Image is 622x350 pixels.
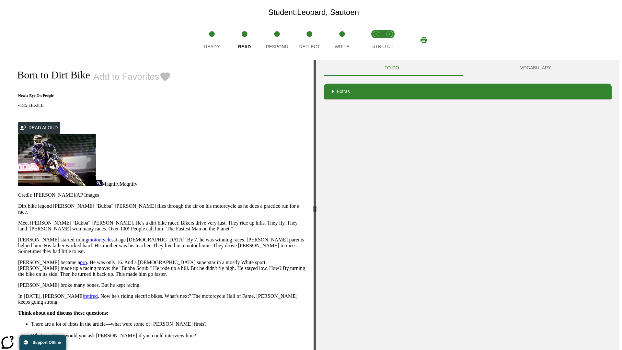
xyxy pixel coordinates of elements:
[33,340,61,345] span: Support Offline
[324,60,460,76] button: TO-DO
[88,237,113,242] a: motorcycles
[18,203,306,215] p: Dirt bike legend [PERSON_NAME] "Bubba" [PERSON_NAME] flies through the air on his motorcycle as h...
[460,60,612,76] button: VOCABULARY
[96,180,102,186] img: Magnify
[84,293,98,299] a: retired
[316,60,619,350] div: activity
[367,22,386,58] button: Stretch Read step 1 of 2
[10,69,90,81] h2: Born to Dirt Bike
[18,293,306,305] p: In [DATE], [PERSON_NAME] . Now he's riding electric bikes. What's next? The motorcycle Hall of Fa...
[380,22,399,58] button: Stretch Respond step 2 of 2
[193,22,231,58] button: Ready step 1 of 5
[375,32,377,36] text: 1
[324,84,612,99] div: Extras
[18,134,96,186] img: Motocross racer James Stewart flies through the air on his dirt bike.
[372,44,394,49] span: STRETCH
[335,44,349,49] span: Write
[120,181,137,187] span: Magnify
[80,260,87,265] a: pro
[102,181,120,187] span: Magnify
[204,44,220,49] span: Ready
[18,192,306,198] p: Credit: [PERSON_NAME]/AP Images
[10,93,171,98] p: News: Eye On People
[18,220,306,232] p: Meet [PERSON_NAME] "Bubba" [PERSON_NAME]. He's a dirt bike racer. Bikers drive very fast. They ri...
[31,333,306,339] li: What questions would you ask [PERSON_NAME] if you could interview him?
[337,88,350,95] p: Extras
[299,44,320,49] span: Reflect
[258,22,296,58] button: Respond step 3 of 5
[389,32,390,36] text: 2
[314,60,316,350] div: Press Enter or Spacebar and then press right and left arrow keys to move the slider
[19,335,66,350] button: Support Offline
[266,44,288,49] span: Respond
[225,22,263,58] button: Read step 2 of 5
[18,282,306,288] p: [PERSON_NAME] broke many bones. But he kept racing.
[18,310,109,316] strong: Think about and discuss these questions:
[291,22,328,58] button: Reflect step 4 of 5
[18,260,306,277] p: [PERSON_NAME] became a . He was only 16. And a [DEMOGRAPHIC_DATA] superstar in a mostly White spo...
[413,34,434,46] button: Print
[3,60,314,347] div: reading
[10,102,171,109] p: -135 LEXILE
[323,22,361,58] button: Write step 5 of 5
[18,122,60,134] button: Read Aloud
[324,60,612,76] div: Instructional Panel Tabs
[31,321,306,327] li: There are a lot of firsts in the article—what were some of [PERSON_NAME] firsts?
[238,44,251,49] span: Read
[18,237,306,254] p: [PERSON_NAME] started riding at age [DEMOGRAPHIC_DATA]. By 7, he was winning races. [PERSON_NAME]...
